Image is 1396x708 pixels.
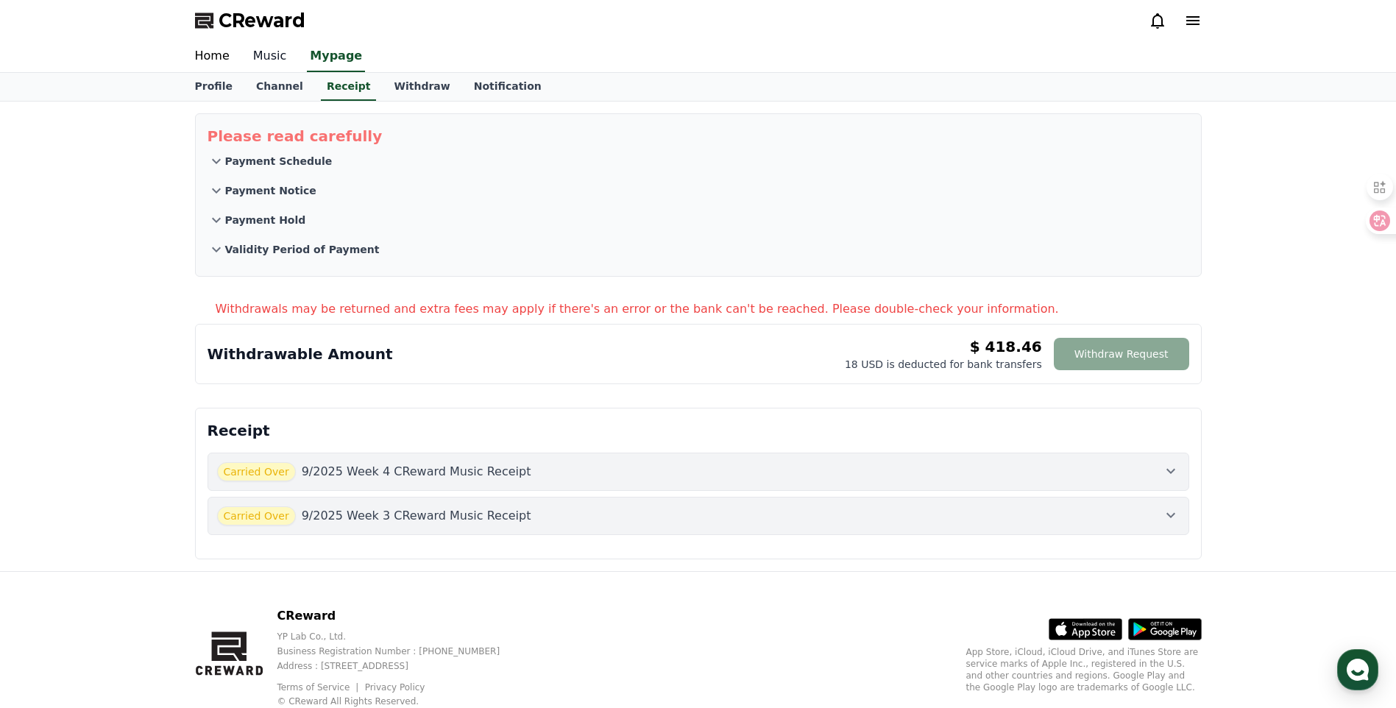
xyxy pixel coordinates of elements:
[365,682,425,693] a: Privacy Policy
[218,489,254,500] span: Settings
[208,205,1189,235] button: Payment Hold
[277,631,523,642] p: YP Lab Co., Ltd.
[970,336,1042,357] p: $ 418.46
[382,73,461,101] a: Withdraw
[208,344,393,364] p: Withdrawable Amount
[208,176,1189,205] button: Payment Notice
[302,463,531,481] p: 9/2025 Week 4 CReward Music Receipt
[277,607,523,625] p: CReward
[225,183,316,198] p: Payment Notice
[38,489,63,500] span: Home
[225,154,333,169] p: Payment Schedule
[241,41,299,72] a: Music
[208,420,1189,441] p: Receipt
[277,695,523,707] p: © CReward All Rights Reserved.
[277,660,523,672] p: Address : [STREET_ADDRESS]
[244,73,315,101] a: Channel
[321,73,377,101] a: Receipt
[219,9,305,32] span: CReward
[277,645,523,657] p: Business Registration Number : [PHONE_NUMBER]
[195,9,305,32] a: CReward
[302,507,531,525] p: 9/2025 Week 3 CReward Music Receipt
[97,467,190,503] a: Messages
[217,462,296,481] span: Carried Over
[208,453,1189,491] button: Carried Over 9/2025 Week 4 CReward Music Receipt
[1054,338,1189,370] button: Withdraw Request
[208,126,1189,146] p: Please read carefully
[183,41,241,72] a: Home
[307,41,365,72] a: Mypage
[225,213,306,227] p: Payment Hold
[225,242,380,257] p: Validity Period of Payment
[208,497,1189,535] button: Carried Over 9/2025 Week 3 CReward Music Receipt
[966,646,1202,693] p: App Store, iCloud, iCloud Drive, and iTunes Store are service marks of Apple Inc., registered in ...
[845,357,1042,372] p: 18 USD is deducted for bank transfers
[4,467,97,503] a: Home
[462,73,553,101] a: Notification
[277,682,361,693] a: Terms of Service
[122,489,166,501] span: Messages
[217,506,296,525] span: Carried Over
[208,146,1189,176] button: Payment Schedule
[183,73,244,101] a: Profile
[216,300,1202,318] p: Withdrawals may be returned and extra fees may apply if there's an error or the bank can't be rea...
[208,235,1189,264] button: Validity Period of Payment
[190,467,283,503] a: Settings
